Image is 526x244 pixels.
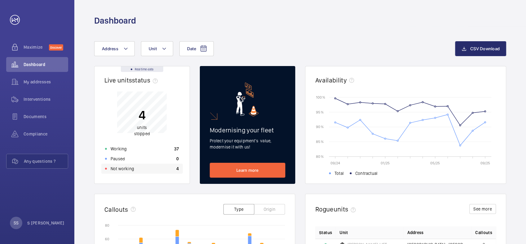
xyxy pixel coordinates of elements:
[24,44,49,50] span: Maximize
[176,166,179,172] p: 4
[24,79,68,85] span: My addresses
[14,220,19,226] p: SS
[49,44,63,51] span: Discover
[94,15,136,26] h1: Dashboard
[94,41,135,56] button: Address
[469,204,496,214] button: See more
[430,161,440,165] text: 05/25
[210,126,286,134] h2: Modernising your fleet
[174,146,179,152] p: 37
[134,131,150,136] span: stopped
[111,156,125,162] p: Paused
[24,113,68,120] span: Documents
[105,223,109,228] text: 80
[134,124,150,137] p: units
[455,41,506,56] button: CSV Download
[111,166,134,172] p: Not working
[340,229,348,236] span: Unit
[316,110,324,114] text: 95 %
[316,95,325,99] text: 100 %
[334,205,358,213] span: units
[315,205,358,213] h2: Rogue
[134,107,150,123] p: 4
[102,46,118,51] span: Address
[315,76,347,84] h2: Availability
[104,76,160,84] h2: Live units
[316,125,324,129] text: 90 %
[223,204,254,215] button: Type
[316,154,324,158] text: 80 %
[176,156,179,162] p: 0
[319,229,332,236] p: Status
[132,76,160,84] span: status
[331,161,340,165] text: 09/24
[141,41,173,56] button: Unit
[104,206,128,213] h2: Callouts
[254,204,285,215] button: Origin
[187,46,196,51] span: Date
[105,237,109,241] text: 60
[179,41,214,56] button: Date
[210,138,286,150] p: Protect your equipment's value, modernise it with us!
[149,46,157,51] span: Unit
[210,163,286,178] a: Learn more
[27,220,64,226] p: S [PERSON_NAME]
[381,161,390,165] text: 01/25
[24,96,68,102] span: Interventions
[407,229,423,236] span: Address
[355,170,377,176] span: Contractual
[316,140,324,144] text: 85 %
[111,146,127,152] p: Working
[335,170,344,176] span: Total
[24,131,68,137] span: Compliance
[236,82,259,116] img: marketing-card.svg
[475,229,492,236] span: Callouts
[24,61,68,68] span: Dashboard
[24,158,68,164] span: Any questions ?
[470,46,500,51] span: CSV Download
[480,161,490,165] text: 09/25
[121,66,163,72] div: Real time data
